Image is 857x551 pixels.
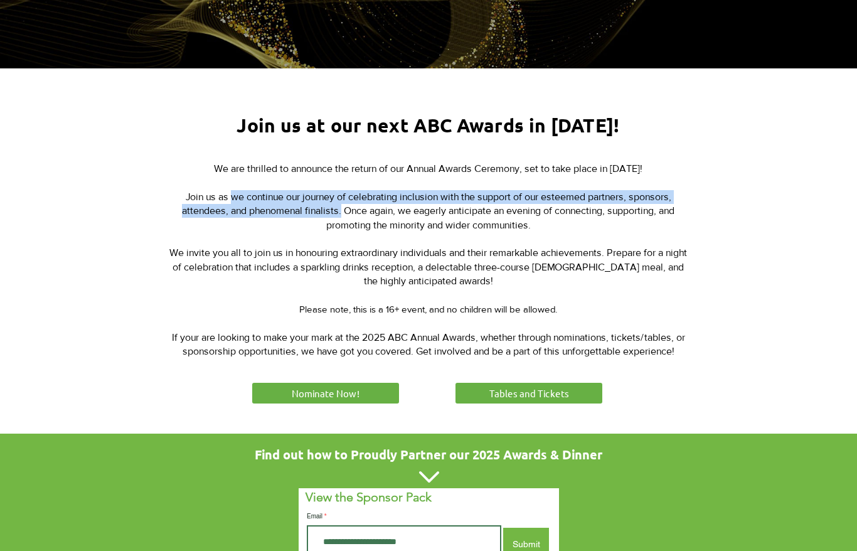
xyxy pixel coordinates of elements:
span: Join us at our next ABC Awards in [DATE]! [237,114,619,137]
div: Keywords by Traffic [139,80,211,88]
img: website_grey.svg [20,33,30,43]
div: Domain: [DOMAIN_NAME] [33,33,138,43]
a: Nominate Now! [250,381,401,405]
span: If your are looking to make your mark at the 2025 ABC Annual Awards, whether through nominations,... [172,332,685,356]
img: logo_orange.svg [20,20,30,30]
span: Find out how to Proudly Partner our 2025 Awards & Dinner [255,446,602,463]
span: We are thrilled to announce the return of our Annual Awards Ceremony, set to take place in [DATE]! [214,163,642,174]
div: v 4.0.25 [35,20,61,30]
span: Join us as we continue our journey of celebrating inclusion with the support of our esteemed part... [182,191,674,230]
img: tab_domain_overview_orange.svg [34,79,44,89]
div: Domain Overview [48,80,112,88]
span: View the Sponsor Pack [306,489,432,505]
span: Tables and Tickets [489,387,569,400]
label: Email [307,513,501,520]
a: Tables and Tickets [454,381,604,405]
span: Nominate Now! [292,387,359,400]
img: tab_keywords_by_traffic_grey.svg [125,79,135,89]
span: Submit [513,538,540,551]
span: We invite you all to join us in honouring extraordinary individuals and their remarkable achievem... [169,247,687,286]
span: Please note, this is a 16+ event, and no children will be allowed. [299,304,557,314]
